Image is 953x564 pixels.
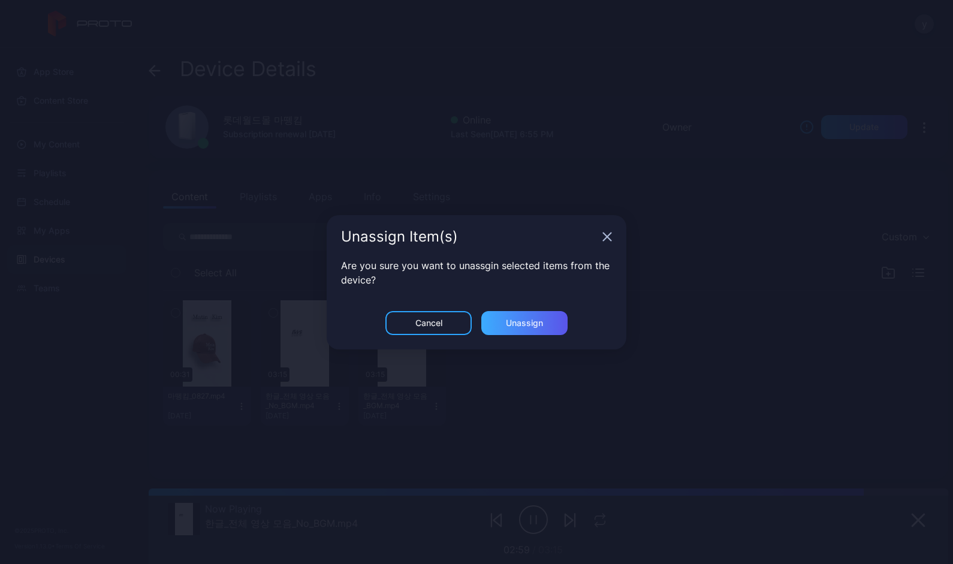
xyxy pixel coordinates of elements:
[385,311,472,335] button: Cancel
[341,230,598,244] div: Unassign Item(s)
[341,258,612,287] p: Are you sure you want to unassgin selected items from the device?
[415,318,442,328] div: Cancel
[506,318,543,328] div: Unassign
[481,311,568,335] button: Unassign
